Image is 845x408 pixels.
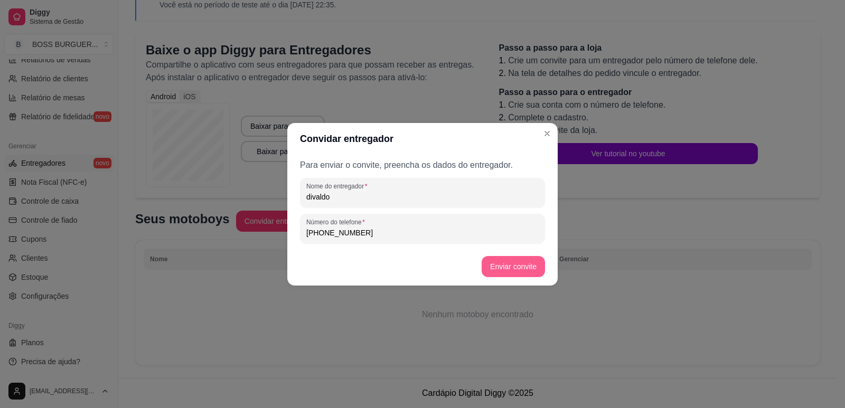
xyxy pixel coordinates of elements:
[306,217,369,226] label: Número do telefone
[539,125,556,142] button: Close
[306,182,371,191] label: Nome do entregador
[482,256,545,277] button: Enviar convite
[287,123,558,155] header: Convidar entregador
[300,159,545,172] p: Para enviar o convite, preencha os dados do entregador.
[306,192,539,202] input: Nome do entregador
[306,227,539,238] input: Número do telefone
